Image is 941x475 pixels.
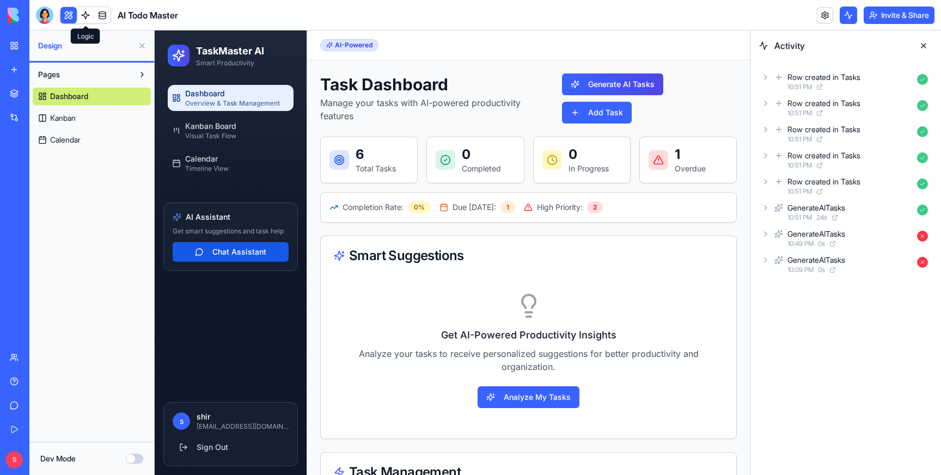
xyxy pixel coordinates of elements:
[201,133,241,144] p: Total Tasks
[50,113,76,124] span: Kanban
[33,131,151,149] a: Calendar
[787,109,812,118] span: 10:51 PM
[432,171,448,183] div: 2
[787,202,845,213] div: GenerateAITasks
[30,69,125,77] span: Overview & Task Management
[323,356,425,378] button: Analyze My Tasks
[30,134,74,143] span: Timeline View
[13,120,139,146] a: CalendarTimeline View
[50,91,88,102] span: Dashboard
[201,115,241,133] p: 6
[787,187,812,196] span: 10:51 PM
[118,9,178,22] span: AI Todo Master
[18,212,134,231] button: Chat Assistant
[298,171,341,182] span: Due [DATE]:
[787,135,812,144] span: 10:51 PM
[179,219,569,232] div: Smart Suggestions
[787,150,860,161] div: Row created in Tasks
[774,39,908,52] span: Activity
[40,453,76,464] label: Dev Mode
[188,171,249,182] span: Completion Rate:
[33,88,151,105] a: Dashboard
[38,40,133,51] span: Design
[864,7,934,24] button: Invite & Share
[787,124,860,135] div: Row created in Tasks
[18,196,134,205] p: Get smart suggestions and task help
[166,66,399,92] p: Manage your tasks with AI-powered productivity features
[179,297,569,312] h3: Get AI-Powered Productivity Insights
[787,176,860,187] div: Row created in Tasks
[50,134,81,145] span: Calendar
[787,239,814,248] span: 10:49 PM
[30,58,70,69] span: Dashboard
[179,435,569,448] div: Task Management
[787,255,845,266] div: GenerateAITasks
[42,392,134,400] p: [EMAIL_ADDRESS][DOMAIN_NAME]
[18,382,35,399] span: s
[31,181,76,192] span: AI Assistant
[787,161,812,170] span: 10:51 PM
[253,171,276,183] div: 0 %
[787,83,812,91] span: 10:51 PM
[71,29,100,44] div: Logic
[13,87,139,113] a: Kanban BoardVisual Task Flow
[520,115,551,133] p: 1
[818,239,825,248] span: 0 s
[818,266,825,274] span: 0 s
[166,44,399,64] h1: Task Dashboard
[787,229,845,239] div: GenerateAITasks
[520,133,551,144] p: Overdue
[787,98,860,109] div: Row created in Tasks
[179,317,569,343] p: Analyze your tasks to receive personalized suggestions for better productivity and organization.
[346,171,360,183] div: 1
[414,133,454,144] p: In Progress
[41,28,109,37] p: Smart Productivity
[5,451,23,468] span: S
[30,123,63,134] span: Calendar
[307,133,346,144] p: Completed
[30,90,82,101] span: Kanban Board
[38,69,60,80] span: Pages
[307,115,346,133] p: 0
[787,72,860,83] div: Row created in Tasks
[414,115,454,133] p: 0
[166,9,224,21] div: AI-Powered
[42,381,134,392] p: shir
[30,101,82,110] span: Visual Task Flow
[816,213,827,222] span: 24 s
[382,171,428,182] span: High Priority:
[787,266,814,274] span: 10:09 PM
[8,8,75,23] img: logo
[33,109,151,127] a: Kanban
[33,66,133,83] button: Pages
[13,54,139,81] a: DashboardOverview & Task Management
[787,213,812,222] span: 10:51 PM
[407,43,509,65] button: Generate AI Tasks
[407,71,477,93] button: Add Task
[18,407,134,427] button: Sign Out
[41,13,109,28] h1: TaskMaster AI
